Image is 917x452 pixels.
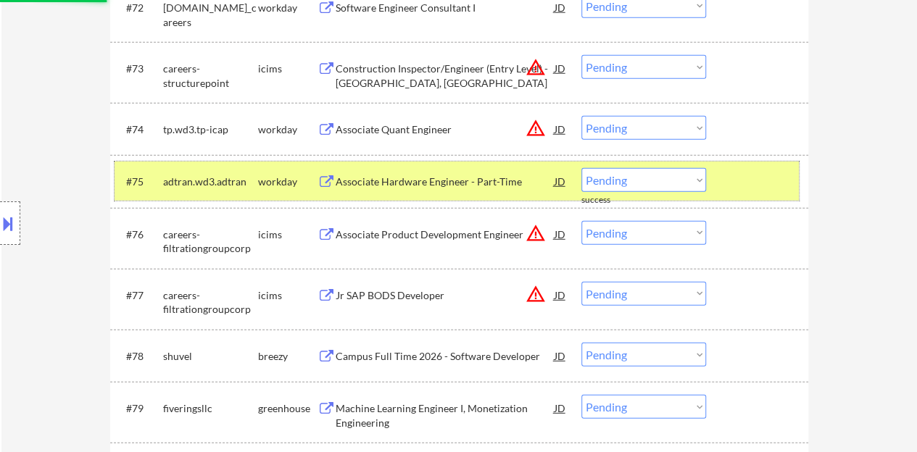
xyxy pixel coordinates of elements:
[336,175,555,189] div: Associate Hardware Engineer - Part-Time
[163,1,258,29] div: [DOMAIN_NAME]_careers
[258,175,318,189] div: workday
[258,122,318,137] div: workday
[258,62,318,76] div: icims
[126,401,152,416] div: #79
[553,168,568,194] div: JD
[526,57,546,78] button: warning_amber
[336,288,555,303] div: Jr SAP BODS Developer
[336,1,555,15] div: Software Engineer Consultant I
[553,343,568,369] div: JD
[126,1,152,15] div: #72
[553,221,568,247] div: JD
[526,223,546,243] button: warning_amber
[336,401,555,430] div: Machine Learning Engineer I, Monetization Engineering
[336,122,555,137] div: Associate Quant Engineer
[258,401,318,416] div: greenhouse
[163,62,258,90] div: careers-structurepoint
[163,401,258,416] div: fiveringsllc
[526,284,546,304] button: warning_amber
[258,227,318,242] div: icims
[258,349,318,364] div: breezy
[553,395,568,421] div: JD
[553,282,568,308] div: JD
[553,116,568,142] div: JD
[258,1,318,15] div: workday
[526,118,546,138] button: warning_amber
[336,227,555,242] div: Associate Product Development Engineer
[553,55,568,81] div: JD
[581,194,639,206] div: success
[336,62,555,90] div: Construction Inspector/Engineer (Entry Level) - [GEOGRAPHIC_DATA], [GEOGRAPHIC_DATA]
[336,349,555,364] div: Campus Full Time 2026 - Software Developer
[126,62,152,76] div: #73
[258,288,318,303] div: icims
